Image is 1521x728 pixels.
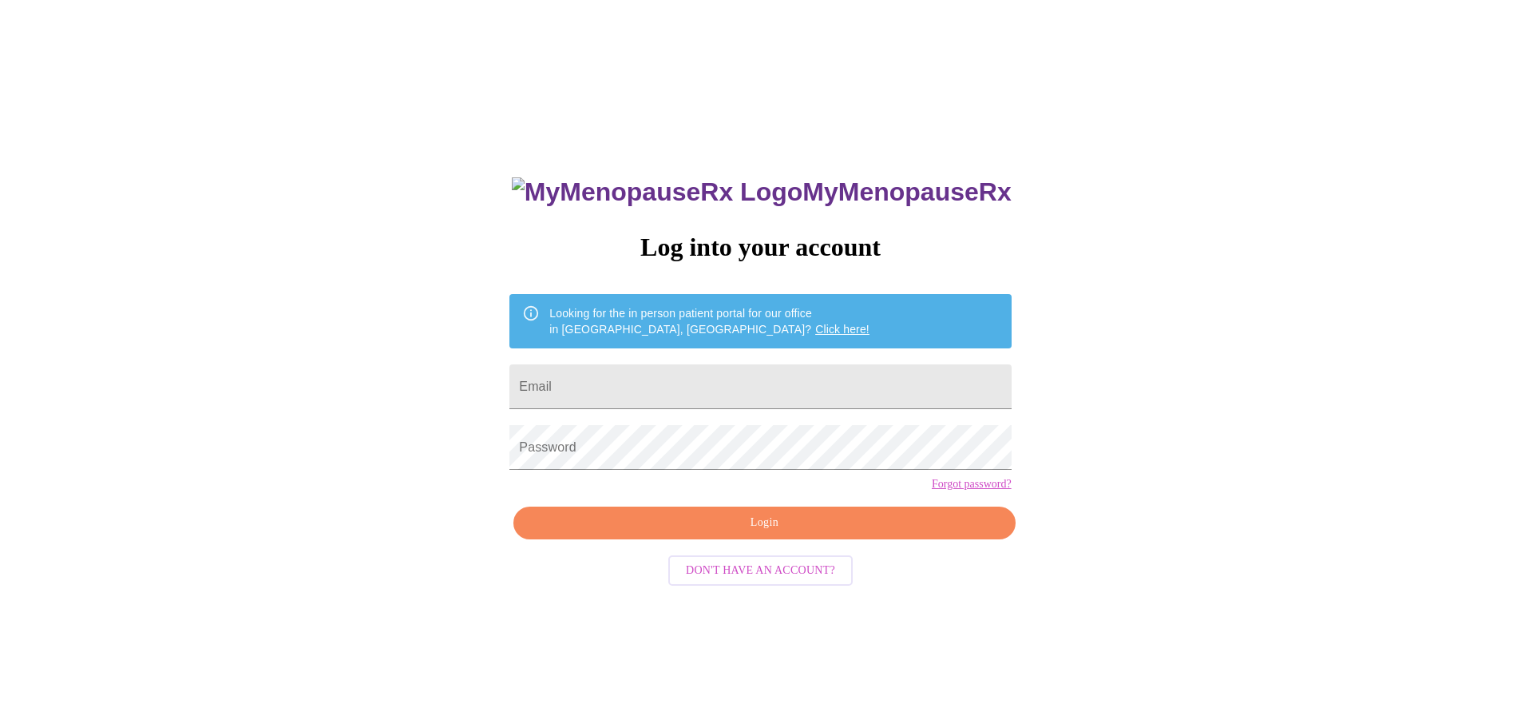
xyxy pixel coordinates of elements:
a: Don't have an account? [664,563,857,576]
h3: Log into your account [509,233,1011,262]
span: Login [532,513,996,533]
a: Forgot password? [932,478,1012,491]
img: MyMenopauseRx Logo [512,177,802,207]
button: Don't have an account? [668,555,853,587]
span: Don't have an account? [686,561,835,581]
a: Click here! [815,323,869,336]
h3: MyMenopauseRx [512,177,1012,207]
div: Looking for the in person patient portal for our office in [GEOGRAPHIC_DATA], [GEOGRAPHIC_DATA]? [549,299,869,344]
button: Login [513,507,1015,539]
